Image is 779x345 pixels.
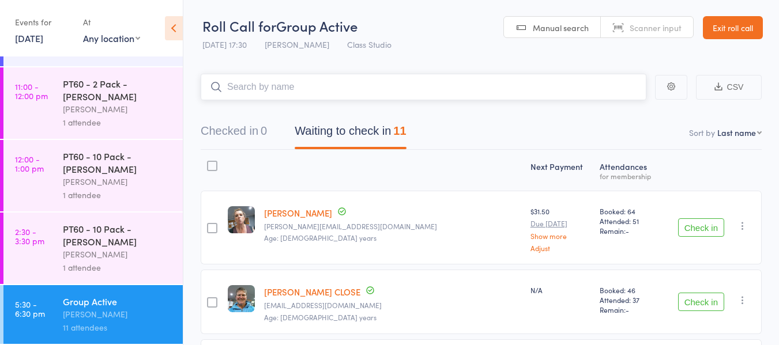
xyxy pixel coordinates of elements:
[15,227,44,245] time: 2:30 - 3:30 pm
[530,244,590,252] a: Adjust
[678,293,724,311] button: Check in
[63,295,173,308] div: Group Active
[83,32,140,44] div: Any location
[626,305,629,314] span: -
[264,222,521,230] small: melissa.burt05@gmail.com
[3,67,183,139] a: 11:00 -12:00 pmPT60 - 2 Pack - [PERSON_NAME][PERSON_NAME]1 attendee
[630,22,682,33] span: Scanner input
[600,295,658,305] span: Attended: 37
[600,226,658,236] span: Remain:
[526,155,595,185] div: Next Payment
[600,305,658,314] span: Remain:
[717,127,756,138] div: Last name
[347,39,392,50] span: Class Studio
[678,218,724,237] button: Check in
[202,39,247,50] span: [DATE] 17:30
[15,13,71,32] div: Events for
[15,299,45,318] time: 5:30 - 6:30 pm
[63,150,173,175] div: PT60 - 10 Pack - [PERSON_NAME]
[201,74,646,100] input: Search by name
[595,155,663,185] div: Atten­dances
[393,124,406,137] div: 11
[276,16,357,35] span: Group Active
[63,103,173,116] div: [PERSON_NAME]
[600,285,658,295] span: Booked: 46
[530,206,590,252] div: $31.50
[3,140,183,211] a: 12:00 -1:00 pmPT60 - 10 Pack - [PERSON_NAME][PERSON_NAME]1 attendee
[264,312,377,322] span: Age: [DEMOGRAPHIC_DATA] years
[696,75,762,100] button: CSV
[533,22,589,33] span: Manual search
[261,124,267,137] div: 0
[63,222,173,248] div: PT60 - 10 Pack - [PERSON_NAME]
[600,206,658,216] span: Booked: 64
[600,216,658,226] span: Attended: 51
[3,213,183,284] a: 2:30 -3:30 pmPT60 - 10 Pack - [PERSON_NAME][PERSON_NAME]1 attendee
[264,207,332,219] a: [PERSON_NAME]
[265,39,329,50] span: [PERSON_NAME]
[63,321,173,334] div: 11 attendees
[63,308,173,321] div: [PERSON_NAME]
[295,119,406,149] button: Waiting to check in11
[63,116,173,129] div: 1 attendee
[63,261,173,274] div: 1 attendee
[264,286,360,298] a: [PERSON_NAME] CLOSE
[530,219,590,228] small: Due [DATE]
[63,77,173,103] div: PT60 - 2 Pack - [PERSON_NAME]
[3,285,183,344] a: 5:30 -6:30 pmGroup Active[PERSON_NAME]11 attendees
[63,248,173,261] div: [PERSON_NAME]
[63,175,173,188] div: [PERSON_NAME]
[264,301,521,309] small: vickclose5@gmail.com
[201,119,267,149] button: Checked in0
[83,13,140,32] div: At
[63,188,173,202] div: 1 attendee
[202,16,276,35] span: Roll Call for
[228,285,255,312] img: image1741995163.png
[15,32,43,44] a: [DATE]
[530,285,590,295] div: N/A
[264,233,377,242] span: Age: [DEMOGRAPHIC_DATA] years
[689,127,715,138] label: Sort by
[703,16,763,39] a: Exit roll call
[15,82,48,100] time: 11:00 - 12:00 pm
[15,154,44,173] time: 12:00 - 1:00 pm
[626,226,629,236] span: -
[530,232,590,240] a: Show more
[228,206,255,233] img: image1741917146.png
[600,172,658,180] div: for membership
